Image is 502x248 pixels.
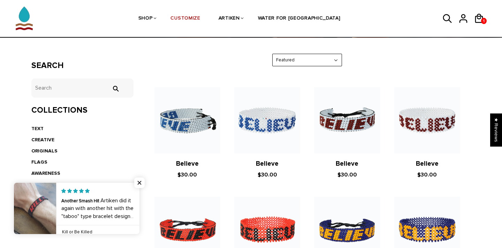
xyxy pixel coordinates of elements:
a: CUSTOMIZE [170,0,200,37]
a: ACCESSORIES [31,181,65,187]
span: 1 [481,17,487,25]
a: FLAGS [31,159,47,165]
a: Believe [176,160,199,168]
span: $30.00 [337,171,357,178]
a: AWARENESS [31,170,60,176]
a: TEXT [31,126,44,131]
input: Search [31,78,134,98]
a: SHOP [138,0,153,37]
span: Close popup widget [134,178,145,188]
a: CREATIVE [31,137,54,143]
a: Believe [416,160,439,168]
h3: Collections [31,105,134,115]
span: $30.00 [417,171,437,178]
input: Search [108,85,122,92]
a: WATER FOR [GEOGRAPHIC_DATA] [258,0,341,37]
a: Believe [336,160,358,168]
a: ORIGINALS [31,148,58,154]
span: $30.00 [177,171,197,178]
div: Click to open Judge.me floating reviews tab [490,113,502,146]
a: 1 [481,18,487,24]
a: ARTIKEN [219,0,240,37]
span: $30.00 [258,171,277,178]
a: Believe [256,160,279,168]
h3: Search [31,61,134,71]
